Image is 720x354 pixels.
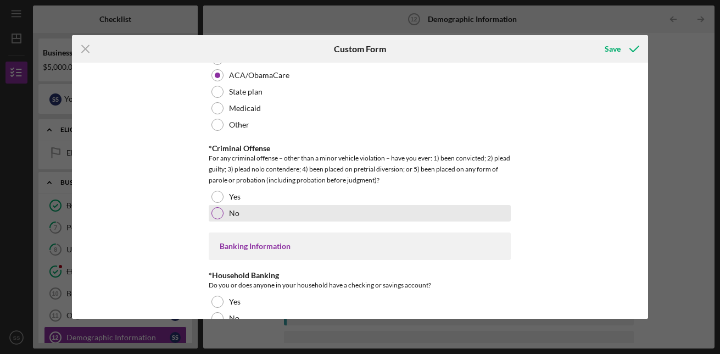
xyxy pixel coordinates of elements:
div: *Criminal Offense [209,144,511,153]
label: Yes [229,297,241,306]
label: Other [229,120,249,129]
div: *Household Banking [209,271,511,280]
label: State plan [229,87,263,96]
label: Yes [229,192,241,201]
div: Do you or does anyone in your household have a checking or savings account? [209,280,511,291]
div: Save [605,38,621,60]
div: For any criminal offense – other than a minor vehicle violation – have you ever: 1) been convicte... [209,153,511,186]
label: No [229,314,239,323]
button: Save [594,38,648,60]
div: Banking Information [220,242,500,251]
label: ACA/ObamaCare [229,71,289,80]
label: Medicaid [229,104,261,113]
label: No [229,209,239,218]
h6: Custom Form [334,44,386,54]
